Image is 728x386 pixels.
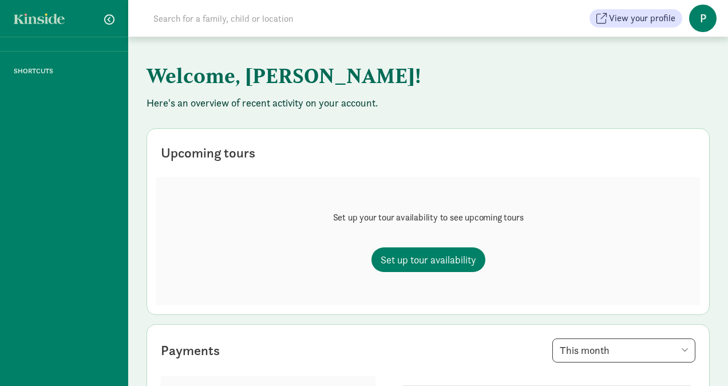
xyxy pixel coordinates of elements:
[147,55,710,96] h1: Welcome, [PERSON_NAME]!
[371,247,485,272] a: Set up tour availability
[147,96,710,110] p: Here's an overview of recent activity on your account.
[609,11,675,25] span: View your profile
[689,5,717,32] span: P
[147,7,468,30] input: Search for a family, child or location
[161,340,220,361] div: Payments
[589,9,682,27] button: View your profile
[333,211,524,224] p: Set up your tour availability to see upcoming tours
[381,252,476,267] span: Set up tour availability
[161,143,255,163] div: Upcoming tours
